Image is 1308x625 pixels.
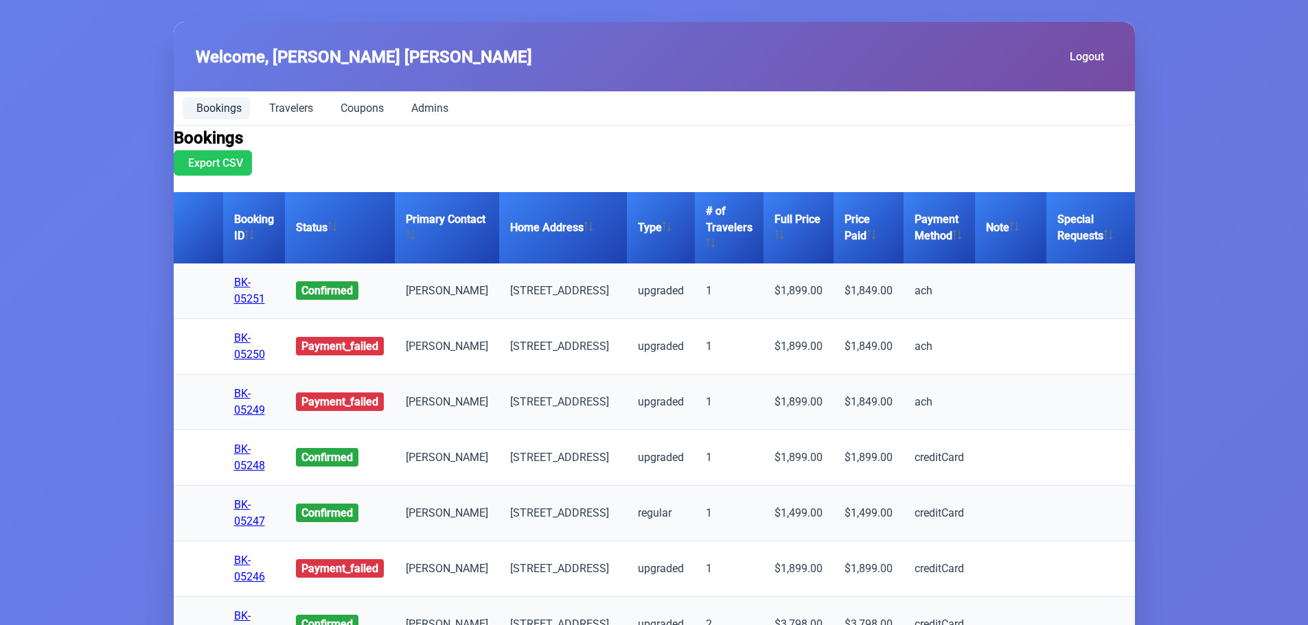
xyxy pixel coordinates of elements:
[764,430,834,486] td: $1,899.00
[411,103,448,114] span: Admins
[834,541,904,597] td: $1,899.00
[695,319,764,375] td: 1
[188,156,243,169] span: Export CSV
[255,97,321,119] a: Travelers
[296,281,358,300] span: confirmed
[627,541,695,597] td: upgraded
[269,103,313,114] span: Travelers
[234,443,265,472] a: BK-05248
[395,375,499,430] td: [PERSON_NAME]
[196,45,532,69] span: Welcome, [PERSON_NAME] [PERSON_NAME]
[296,337,384,355] span: payment_failed
[285,192,395,263] th: Status
[499,430,627,486] td: [STREET_ADDRESS]
[695,430,764,486] td: 1
[341,103,384,114] span: Coupons
[904,486,975,541] td: creditCard
[764,192,834,263] th: Full Price
[499,486,627,541] td: [STREET_ADDRESS]
[904,375,975,430] td: ach
[904,263,975,319] td: ach
[695,486,764,541] td: 1
[499,541,627,597] td: [STREET_ADDRESS]
[764,486,834,541] td: $1,499.00
[327,97,392,119] a: Coupons
[764,375,834,430] td: $1,899.00
[499,319,627,375] td: [STREET_ADDRESS]
[234,387,265,416] a: BK-05249
[695,263,764,319] td: 1
[764,263,834,319] td: $1,899.00
[234,276,265,305] a: BK-05251
[834,192,904,263] th: Price Paid
[904,192,975,263] th: Payment Method
[296,392,384,411] span: payment_failed
[499,375,627,430] td: [STREET_ADDRESS]
[296,559,384,578] span: payment_failed
[904,541,975,597] td: creditCard
[234,498,265,528] a: BK-05247
[395,192,499,263] th: Primary Contact
[234,554,265,583] a: BK-05246
[395,541,499,597] td: [PERSON_NAME]
[296,448,358,467] span: confirmed
[834,430,904,486] td: $1,899.00
[764,319,834,375] td: $1,899.00
[834,486,904,541] td: $1,499.00
[174,126,1135,150] h2: Bookings
[174,150,252,176] button: Export CSV
[834,375,904,430] td: $1,849.00
[904,430,975,486] td: creditCard
[834,319,904,375] td: $1,849.00
[1070,50,1104,63] span: Logout
[395,430,499,486] td: [PERSON_NAME]
[695,375,764,430] td: 1
[904,319,975,375] td: ach
[398,97,457,119] a: Admins
[395,486,499,541] td: [PERSON_NAME]
[499,263,627,319] td: [STREET_ADDRESS]
[234,331,265,361] a: BK-05250
[1046,192,1151,263] th: Special Requests
[627,263,695,319] td: upgraded
[395,319,499,375] td: [PERSON_NAME]
[196,103,242,114] span: Bookings
[695,541,764,597] td: 1
[627,486,695,541] td: regular
[695,192,764,263] th: # of Travelers
[183,97,250,119] a: Bookings
[627,375,695,430] td: upgraded
[296,504,358,522] span: confirmed
[627,192,695,263] th: Type
[627,430,695,486] td: upgraded
[223,192,285,263] th: Booking ID
[627,319,695,375] td: upgraded
[499,192,627,263] th: Home Address
[764,541,834,597] td: $1,899.00
[834,263,904,319] td: $1,849.00
[975,192,1046,263] th: Note
[1055,44,1113,69] button: Logout
[395,263,499,319] td: [PERSON_NAME]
